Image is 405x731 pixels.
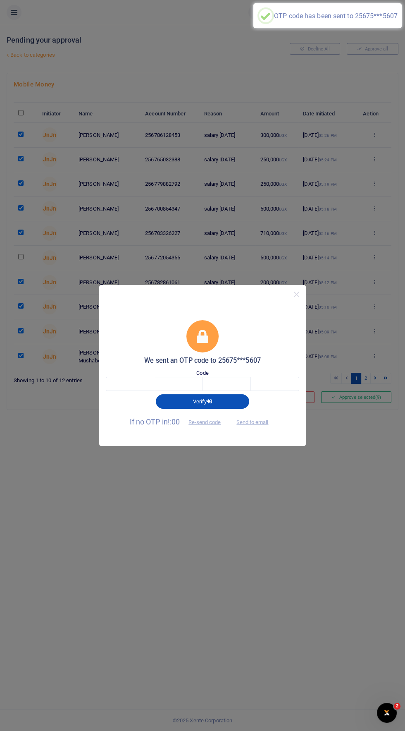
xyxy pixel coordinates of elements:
button: Close [291,288,303,300]
span: If no OTP in [130,417,228,426]
iframe: Intercom live chat [377,703,397,723]
h5: We sent an OTP code to 25675***5607 [106,357,299,365]
span: !:00 [168,417,180,426]
label: Code [196,369,208,377]
div: OTP code has been sent to 25675***5607 [274,12,398,20]
button: Verify [156,394,249,408]
span: 2 [394,703,400,709]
